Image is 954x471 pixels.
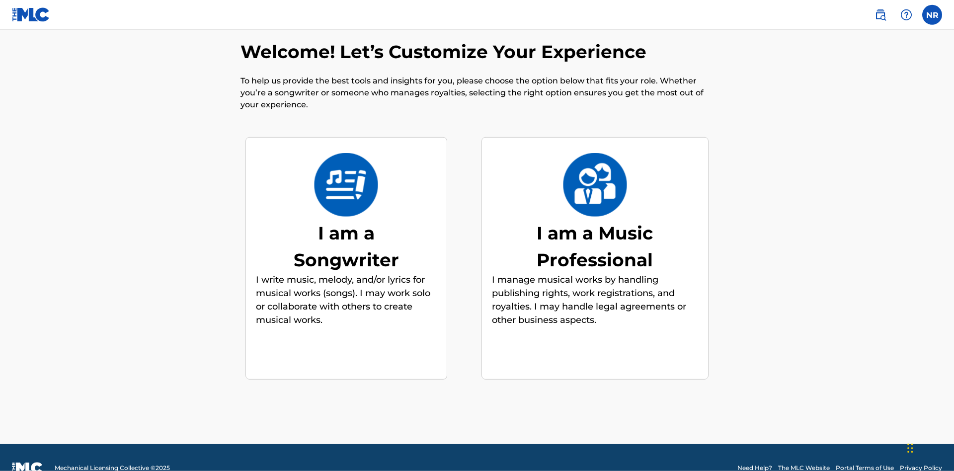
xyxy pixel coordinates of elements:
img: I am a Songwriter [314,153,379,217]
a: Public Search [871,5,890,25]
div: I am a Songwriter [272,220,421,273]
img: I am a Music Professional [562,153,628,217]
img: MLC Logo [12,7,50,22]
p: To help us provide the best tools and insights for you, please choose the option below that fits ... [240,75,714,111]
iframe: Chat Widget [904,423,954,471]
img: search [874,9,886,21]
div: I am a SongwriterI am a SongwriterI write music, melody, and/or lyrics for musical works (songs).... [245,137,447,380]
div: Help [896,5,916,25]
p: I write music, melody, and/or lyrics for musical works (songs). I may work solo or collaborate wi... [256,273,437,327]
div: I am a Music ProfessionalI am a Music ProfessionalI manage musical works by handling publishing r... [481,137,709,380]
div: I am a Music Professional [520,220,669,273]
div: User Menu [922,5,942,25]
h2: Welcome! Let’s Customize Your Experience [240,41,651,63]
p: I manage musical works by handling publishing rights, work registrations, and royalties. I may ha... [492,273,698,327]
div: Drag [907,433,913,463]
img: help [900,9,912,21]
